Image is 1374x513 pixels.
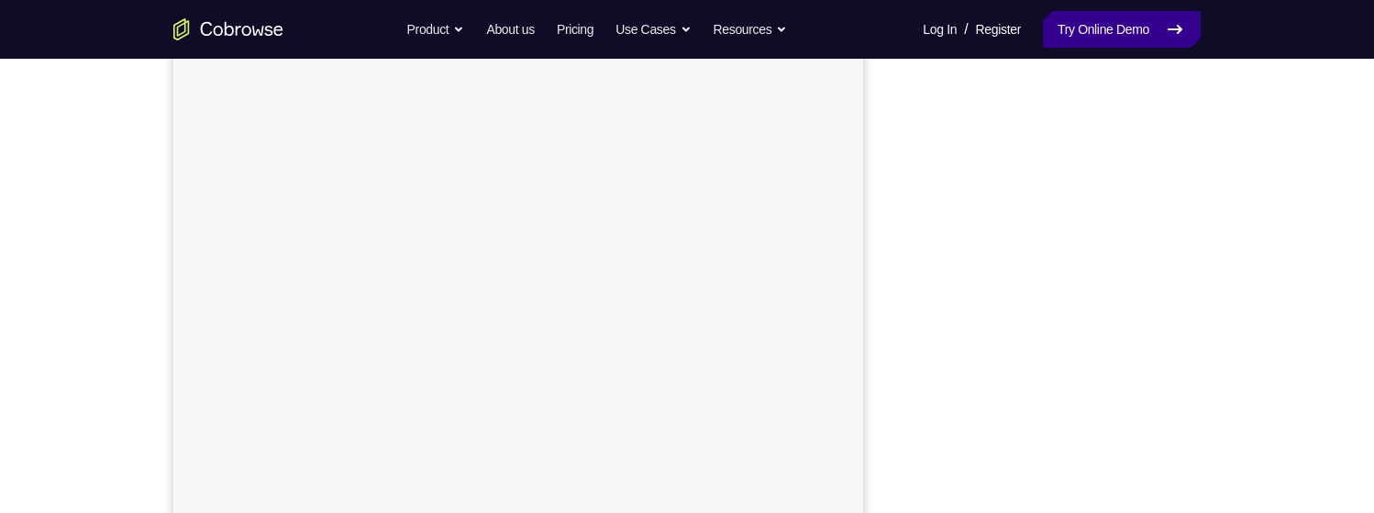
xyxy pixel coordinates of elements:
[615,11,691,48] button: Use Cases
[486,11,534,48] a: About us
[964,18,968,40] span: /
[173,18,283,40] a: Go to the home page
[976,11,1021,48] a: Register
[923,11,957,48] a: Log In
[407,11,465,48] button: Product
[1043,11,1201,48] a: Try Online Demo
[714,11,788,48] button: Resources
[557,11,593,48] a: Pricing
